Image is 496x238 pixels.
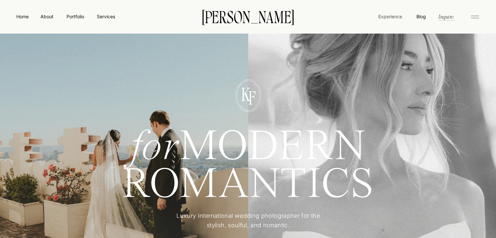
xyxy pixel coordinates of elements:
[243,89,261,105] p: F
[237,85,255,102] p: K
[15,13,30,20] a: Home
[39,13,54,20] a: About
[64,13,87,20] a: Portfolio
[415,13,427,20] a: Blog
[131,126,180,169] i: for
[98,167,398,202] h1: ROMANTICS
[167,211,330,231] p: Luxury International wedding photographer for the stylish, soulful, and romantic.
[98,129,398,160] h1: MODERN
[438,13,454,20] a: Inquire
[96,13,115,20] a: Services
[192,9,304,23] a: [PERSON_NAME]
[378,13,403,20] a: Experience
